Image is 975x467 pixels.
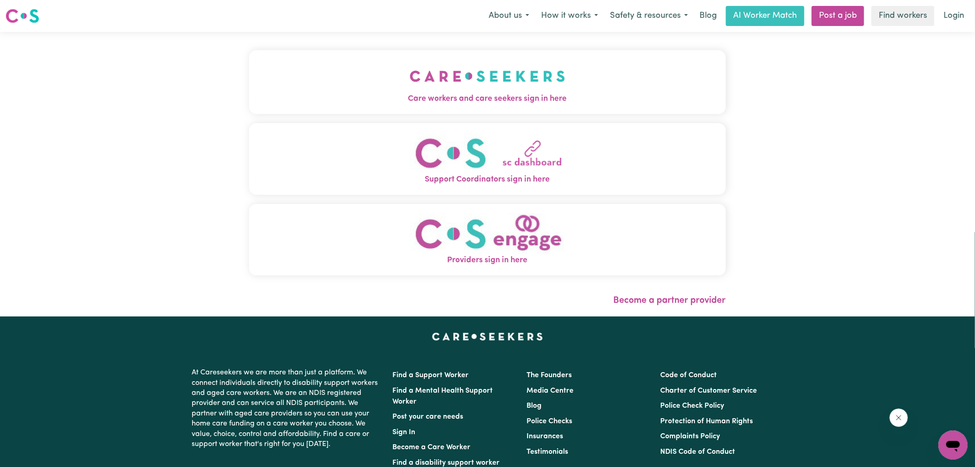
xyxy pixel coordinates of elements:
span: Care workers and care seekers sign in here [249,93,726,105]
a: Post your care needs [393,413,464,420]
a: Testimonials [527,448,568,456]
a: Insurances [527,433,563,440]
a: Complaints Policy [660,433,720,440]
button: Safety & resources [604,6,694,26]
a: The Founders [527,372,572,379]
span: Providers sign in here [249,254,726,266]
button: Providers sign in here [249,204,726,275]
a: NDIS Code of Conduct [660,448,735,456]
a: Protection of Human Rights [660,418,753,425]
a: Blog [527,402,542,410]
a: Careseekers home page [432,333,543,340]
a: Police Checks [527,418,572,425]
span: Support Coordinators sign in here [249,174,726,186]
a: Become a Care Worker [393,444,471,451]
button: Care workers and care seekers sign in here [249,50,726,114]
img: Careseekers logo [5,8,39,24]
a: Media Centre [527,387,574,394]
iframe: Button to launch messaging window [939,431,968,460]
a: Post a job [812,6,864,26]
span: Need any help? [5,6,55,14]
button: About us [483,6,535,26]
a: Code of Conduct [660,372,717,379]
a: Find a disability support worker [393,459,500,467]
button: Support Coordinators sign in here [249,123,726,195]
a: Login [938,6,970,26]
button: How it works [535,6,604,26]
a: Careseekers logo [5,5,39,26]
a: Blog [694,6,722,26]
a: Become a partner provider [614,296,726,305]
a: Find workers [871,6,934,26]
a: Charter of Customer Service [660,387,757,394]
p: At Careseekers we are more than just a platform. We connect individuals directly to disability su... [192,364,382,453]
iframe: Close message [890,409,908,427]
a: Find a Support Worker [393,372,469,379]
a: AI Worker Match [726,6,804,26]
a: Police Check Policy [660,402,724,410]
a: Find a Mental Health Support Worker [393,387,493,405]
a: Sign In [393,429,416,436]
